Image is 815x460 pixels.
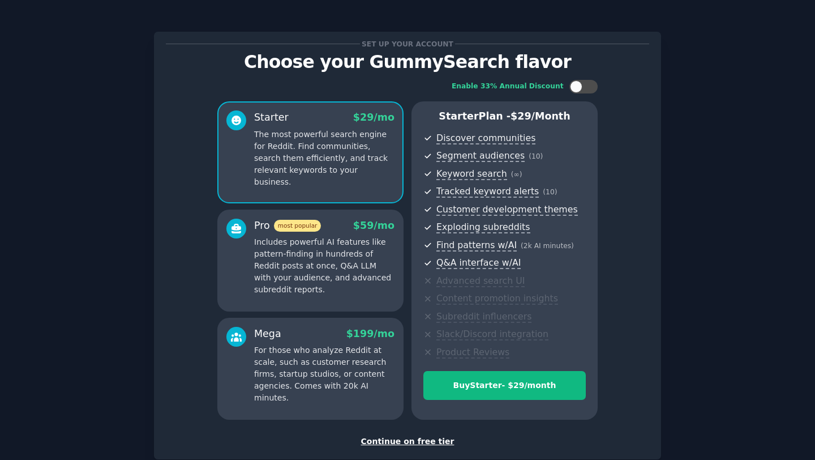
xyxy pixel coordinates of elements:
[543,188,557,196] span: ( 10 )
[424,380,585,391] div: Buy Starter - $ 29 /month
[452,82,564,92] div: Enable 33% Annual Discount
[511,110,570,122] span: $ 29 /month
[360,38,456,50] span: Set up your account
[521,242,574,250] span: ( 2k AI minutes )
[254,219,321,233] div: Pro
[254,110,289,125] div: Starter
[436,222,530,233] span: Exploding subreddits
[436,329,548,340] span: Slack/Discord integration
[353,220,394,231] span: $ 59 /mo
[436,204,578,216] span: Customer development themes
[529,152,543,160] span: ( 10 )
[353,112,394,123] span: $ 29 /mo
[346,328,394,339] span: $ 199 /mo
[436,347,509,359] span: Product Reviews
[423,371,586,400] button: BuyStarter- $29/month
[436,240,517,252] span: Find patterns w/AI
[436,168,507,180] span: Keyword search
[511,171,522,178] span: ( ∞ )
[254,129,394,188] p: The most powerful search engine for Reddit. Find communities, search them efficiently, and track ...
[436,311,531,323] span: Subreddit influencers
[436,150,525,162] span: Segment audiences
[436,133,535,144] span: Discover communities
[436,293,558,305] span: Content promotion insights
[254,344,394,404] p: For those who analyze Reddit at scale, such as customer research firms, startup studios, or conte...
[436,186,539,198] span: Tracked keyword alerts
[274,220,321,232] span: most popular
[436,257,521,269] span: Q&A interface w/AI
[254,236,394,296] p: Includes powerful AI features like pattern-finding in hundreds of Reddit posts at once, Q&A LLM w...
[254,327,281,341] div: Mega
[166,436,649,448] div: Continue on free tier
[166,52,649,72] p: Choose your GummySearch flavor
[423,109,586,123] p: Starter Plan -
[436,275,525,287] span: Advanced search UI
